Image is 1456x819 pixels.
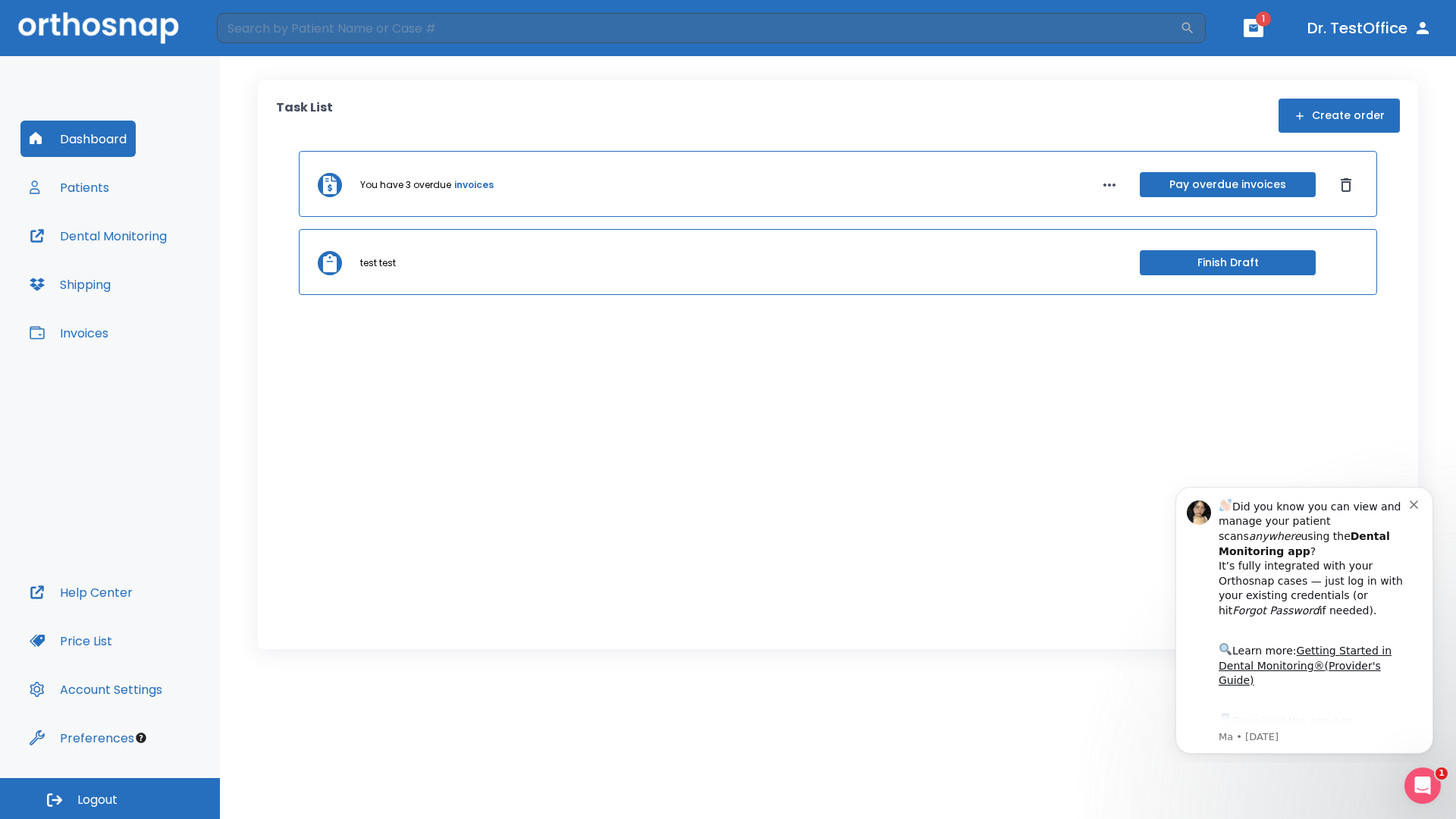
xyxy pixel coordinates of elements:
[1279,99,1400,133] button: Create order
[1436,767,1448,780] span: 1
[66,257,257,271] p: Message from Ma, sent 7w ago
[360,256,396,270] p: test test
[20,671,171,708] button: Account Settings
[257,24,269,36] button: Dismiss notification
[20,623,121,659] button: Price List
[1256,11,1271,27] span: 1
[20,720,143,756] button: Preferences
[276,99,333,133] p: Task List
[20,574,142,610] button: Help Center
[1140,172,1316,197] button: Pay overdue invoices
[20,315,118,351] button: Invoices
[20,266,120,303] button: Shipping
[66,242,201,269] a: App Store
[77,792,118,808] span: Logout
[217,13,1180,43] input: Search by Patient Name or Case #
[134,731,148,745] div: Tooltip anchor
[1140,250,1316,275] button: Finish Draft
[454,178,494,192] a: invoices
[1334,173,1358,197] button: Dismiss
[20,169,118,206] button: Patients
[20,218,176,254] button: Dental Monitoring
[1153,473,1456,763] iframe: Intercom notifications message
[66,238,257,315] div: Download the app: | ​ Let us know if you need help getting started!
[1301,14,1438,42] button: Dr. TestOffice
[18,12,179,43] img: Orthosnap
[360,178,451,192] p: You have 3 overdue
[20,121,136,157] button: Dashboard
[1404,767,1441,804] iframe: Intercom live chat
